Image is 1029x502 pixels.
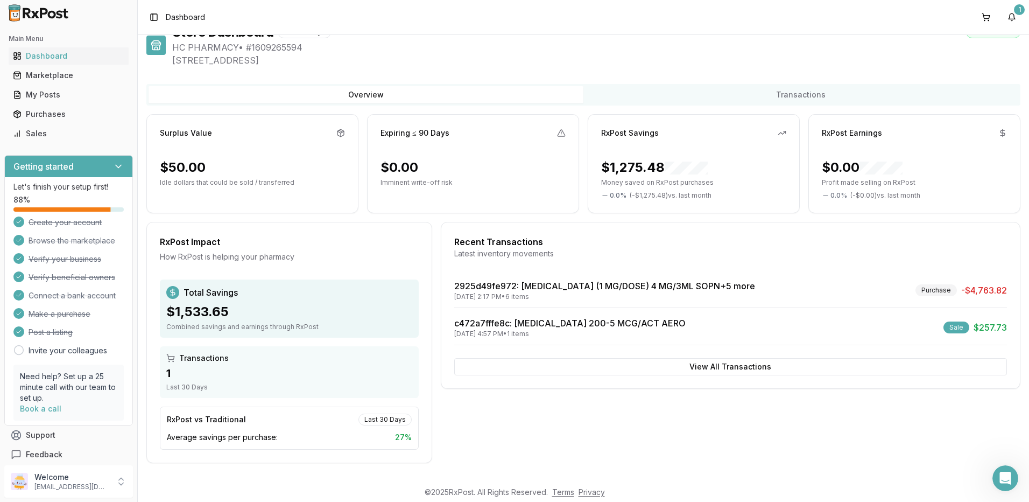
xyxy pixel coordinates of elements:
[166,12,205,23] nav: breadcrumb
[454,235,1007,248] div: Recent Transactions
[4,67,133,84] button: Marketplace
[160,159,206,176] div: $50.00
[822,128,882,138] div: RxPost Earnings
[4,47,133,65] button: Dashboard
[160,252,419,262] div: How RxPost is helping your pharmacy
[380,128,449,138] div: Expiring ≤ 90 Days
[822,159,903,176] div: $0.00
[13,89,124,100] div: My Posts
[160,235,419,248] div: RxPost Impact
[850,191,920,200] span: ( - $0.00 ) vs. last month
[943,322,969,333] div: Sale
[166,12,205,23] span: Dashboard
[29,217,102,228] span: Create your account
[179,353,229,364] span: Transactions
[4,4,73,22] img: RxPost Logo
[13,128,124,139] div: Sales
[29,254,101,264] span: Verify your business
[166,383,412,392] div: Last 30 Days
[454,292,755,301] div: [DATE] 2:17 PM • 6 items
[13,182,124,192] p: Let's finish your setup first!
[167,432,278,443] span: Average savings per purchase:
[4,426,133,445] button: Support
[9,66,129,85] a: Marketplace
[149,86,583,103] button: Overview
[34,483,109,491] p: [EMAIL_ADDRESS][DOMAIN_NAME]
[579,487,605,497] a: Privacy
[610,191,626,200] span: 0.0 %
[166,303,412,320] div: $1,533.65
[915,284,957,296] div: Purchase
[4,106,133,123] button: Purchases
[184,286,238,299] span: Total Savings
[29,235,115,246] span: Browse the marketplace
[172,41,1020,54] span: HC PHARMACY • # 1609265594
[13,160,74,173] h3: Getting started
[601,178,786,187] p: Money saved on RxPost purchases
[974,321,1007,334] span: $257.73
[20,371,117,403] p: Need help? Set up a 25 minute call with our team to set up.
[20,404,61,413] a: Book a call
[1014,4,1025,15] div: 1
[830,191,847,200] span: 0.0 %
[13,194,30,205] span: 88 %
[552,487,574,497] a: Terms
[29,345,107,356] a: Invite your colleagues
[395,432,412,443] span: 27 %
[29,290,116,301] span: Connect a bank account
[13,109,124,120] div: Purchases
[26,449,62,460] span: Feedback
[601,159,708,176] div: $1,275.48
[29,272,115,283] span: Verify beneficial owners
[601,128,659,138] div: RxPost Savings
[454,318,686,329] a: c472a7fffe8c: [MEDICAL_DATA] 200-5 MCG/ACT AERO
[380,159,418,176] div: $0.00
[11,473,28,490] img: User avatar
[4,445,133,464] button: Feedback
[4,86,133,103] button: My Posts
[166,323,412,331] div: Combined savings and earnings through RxPost
[1003,9,1020,26] button: 1
[961,284,1007,297] span: -$4,763.82
[167,414,246,425] div: RxPost vs Traditional
[9,34,129,43] h2: Main Menu
[160,128,212,138] div: Surplus Value
[9,85,129,104] a: My Posts
[160,178,345,187] p: Idle dollars that could be sold / transferred
[454,248,1007,259] div: Latest inventory movements
[9,46,129,66] a: Dashboard
[822,178,1007,187] p: Profit made selling on RxPost
[454,358,1007,375] button: View All Transactions
[29,309,90,319] span: Make a purchase
[13,70,124,81] div: Marketplace
[9,124,129,143] a: Sales
[172,54,1020,67] span: [STREET_ADDRESS]
[630,191,711,200] span: ( - $1,275.48 ) vs. last month
[34,472,109,483] p: Welcome
[9,104,129,124] a: Purchases
[454,281,755,291] a: 2925d49fe972: [MEDICAL_DATA] (1 MG/DOSE) 4 MG/3ML SOPN+5 more
[166,366,412,381] div: 1
[454,330,686,338] div: [DATE] 4:57 PM • 1 items
[29,327,73,338] span: Post a listing
[992,465,1018,491] iframe: Intercom live chat
[13,51,124,61] div: Dashboard
[358,414,412,426] div: Last 30 Days
[583,86,1018,103] button: Transactions
[380,178,566,187] p: Imminent write-off risk
[4,125,133,142] button: Sales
